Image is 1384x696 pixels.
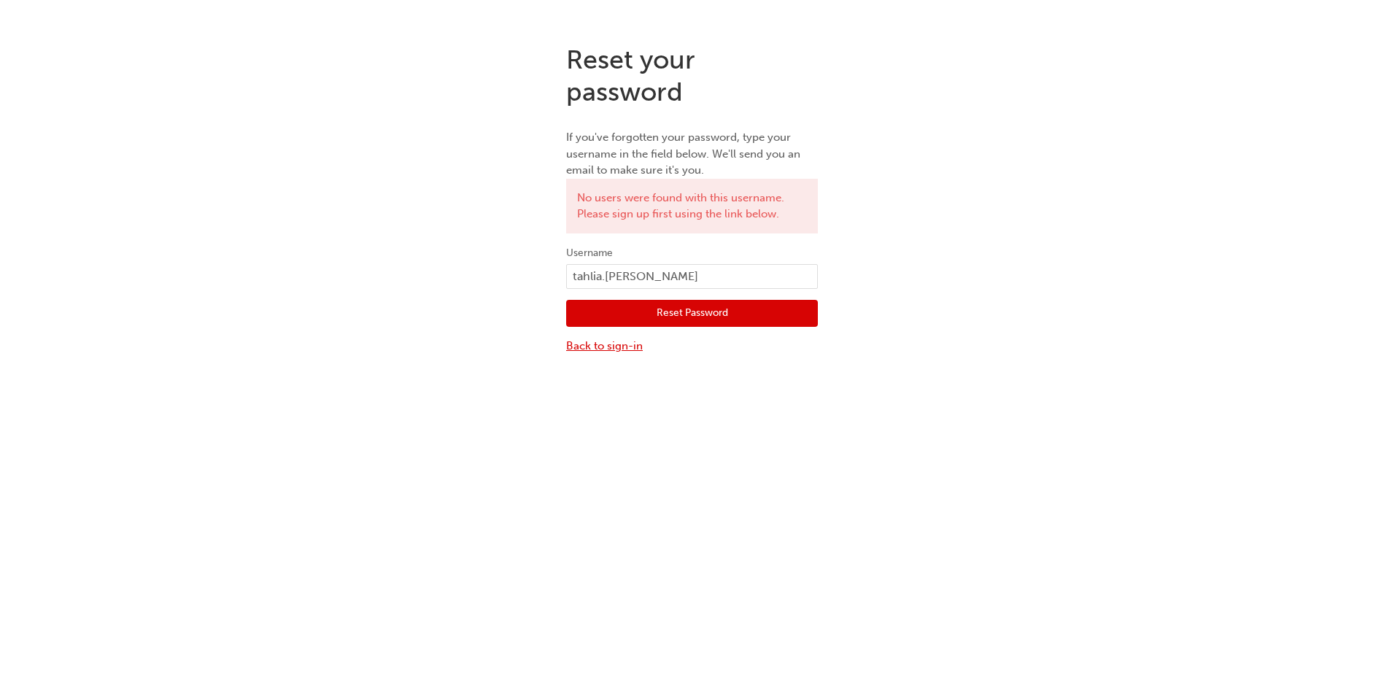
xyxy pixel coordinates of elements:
input: Username [566,264,818,289]
label: Username [566,244,818,262]
button: Reset Password [566,300,818,328]
h1: Reset your password [566,44,818,107]
a: Back to sign-in [566,338,818,355]
p: If you've forgotten your password, type your username in the field below. We'll send you an email... [566,129,818,179]
div: No users were found with this username. Please sign up first using the link below. [566,179,818,233]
